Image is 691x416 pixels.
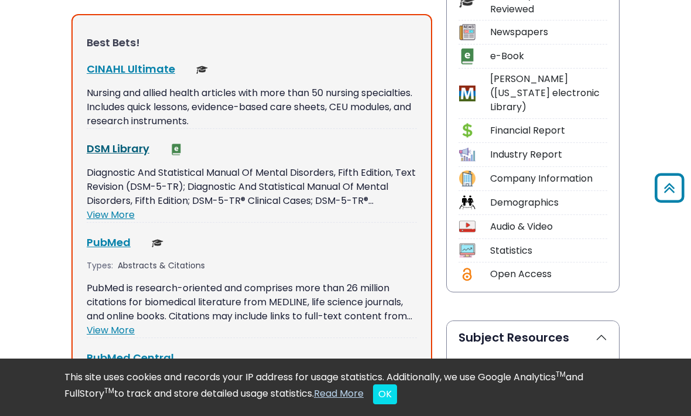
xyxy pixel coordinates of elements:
sup: TM [556,369,566,379]
h3: Best Bets! [87,36,417,49]
a: DSM Library [87,141,149,156]
div: e-Book [490,49,607,63]
a: View More [87,323,135,337]
div: Newspapers [490,25,607,39]
img: Icon MeL (Michigan electronic Library) [459,86,475,101]
div: Company Information [490,172,607,186]
img: Icon Open Access [460,267,474,282]
img: Icon Audio & Video [459,219,475,234]
img: Scholarly or Peer Reviewed [196,64,208,76]
p: Nursing and allied health articles with more than 50 nursing specialties. Includes quick lessons,... [87,86,417,128]
img: Icon Newspapers [459,24,475,40]
button: Close [373,384,397,404]
div: Statistics [490,244,607,258]
a: PubMed [87,235,131,250]
a: PubMed Central [87,350,174,365]
img: Scholarly or Peer Reviewed [152,237,163,249]
sup: TM [104,386,114,395]
button: Subject Resources [447,321,619,354]
a: CINAHL Ultimate [87,62,175,76]
a: Read More [314,387,364,400]
a: Back to Top [651,179,688,198]
div: Abstracts & Citations [118,260,207,272]
img: Icon Statistics [459,243,475,258]
span: Types: [87,260,113,272]
img: Icon Financial Report [459,122,475,138]
div: Industry Report [490,148,607,162]
img: Icon Company Information [459,171,475,186]
div: [PERSON_NAME] ([US_STATE] electronic Library) [490,72,607,114]
div: This site uses cookies and records your IP address for usage statistics. Additionally, we use Goo... [64,370,627,404]
img: Icon Demographics [459,195,475,210]
img: Icon e-Book [459,48,475,64]
div: Open Access [490,267,607,281]
p: Diagnostic And Statistical Manual Of Mental Disorders, Fifth Edition, Text Revision (DSM-5-TR); D... [87,166,417,208]
a: View More [87,208,135,221]
div: Financial Report [490,124,607,138]
p: PubMed is research-oriented and comprises more than 26 million citations for biomedical literatur... [87,281,417,323]
div: Demographics [490,196,607,210]
img: Icon Industry Report [459,146,475,162]
div: Audio & Video [490,220,607,234]
img: e-Book [170,144,182,155]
